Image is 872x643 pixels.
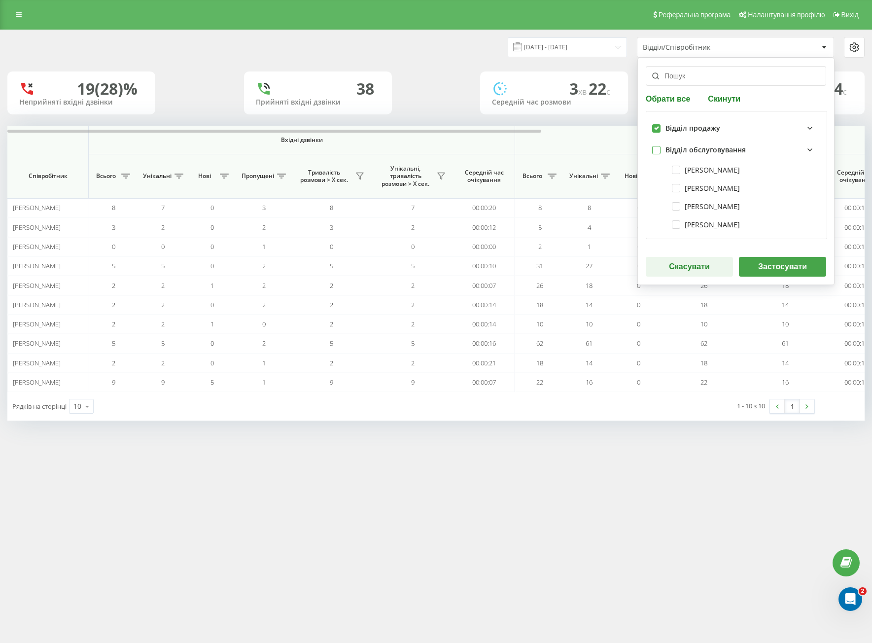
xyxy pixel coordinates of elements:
[411,261,415,270] span: 5
[262,320,266,328] span: 0
[210,203,214,212] span: 0
[637,242,640,251] span: 0
[210,378,214,387] span: 5
[672,220,740,229] label: [PERSON_NAME]
[13,261,61,270] span: [PERSON_NAME]
[94,172,118,180] span: Всього
[700,281,707,290] span: 26
[637,223,640,232] span: 0
[330,320,333,328] span: 2
[112,339,115,348] span: 5
[643,43,761,52] div: Відділ/Співробітник
[739,257,826,277] button: Застосувати
[210,339,214,348] span: 0
[453,295,515,315] td: 00:00:14
[453,276,515,295] td: 00:00:07
[569,172,598,180] span: Унікальні
[646,66,826,86] input: Пошук
[578,86,589,97] span: хв
[859,587,867,595] span: 2
[210,320,214,328] span: 1
[619,172,643,180] span: Нові
[637,339,640,348] span: 0
[588,223,591,232] span: 4
[192,172,217,180] span: Нові
[210,223,214,232] span: 0
[161,223,165,232] span: 2
[13,203,61,212] span: [PERSON_NAME]
[782,378,789,387] span: 16
[13,242,61,251] span: [PERSON_NAME]
[13,358,61,367] span: [PERSON_NAME]
[536,378,543,387] span: 22
[112,281,115,290] span: 2
[646,257,733,277] button: Скасувати
[569,78,589,99] span: 3
[538,203,542,212] span: 8
[586,378,593,387] span: 16
[782,358,789,367] span: 14
[411,320,415,328] span: 2
[782,300,789,309] span: 14
[262,300,266,309] span: 2
[536,320,543,328] span: 10
[262,378,266,387] span: 1
[112,203,115,212] span: 8
[161,300,165,309] span: 2
[330,223,333,232] span: 3
[112,320,115,328] span: 2
[782,281,789,290] span: 18
[782,320,789,328] span: 10
[411,300,415,309] span: 2
[210,242,214,251] span: 0
[453,315,515,334] td: 00:00:14
[77,79,138,98] div: 19 (28)%
[453,217,515,237] td: 00:00:12
[453,334,515,353] td: 00:00:16
[586,261,593,270] span: 27
[586,339,593,348] span: 61
[242,172,274,180] span: Пропущені
[13,320,61,328] span: [PERSON_NAME]
[588,242,591,251] span: 1
[665,124,720,133] div: Відділ продажу
[665,146,746,154] div: Відділ обслуговування
[411,281,415,290] span: 2
[12,402,67,411] span: Рядків на сторінці
[453,373,515,392] td: 00:00:07
[330,261,333,270] span: 5
[492,98,616,107] div: Середній час розмови
[13,339,61,348] span: [PERSON_NAME]
[330,300,333,309] span: 2
[637,378,640,387] span: 0
[210,261,214,270] span: 0
[536,339,543,348] span: 62
[13,378,61,387] span: [PERSON_NAME]
[782,339,789,348] span: 61
[700,358,707,367] span: 18
[586,320,593,328] span: 10
[296,169,352,184] span: Тривалість розмови > Х сек.
[356,79,374,98] div: 38
[411,203,415,212] span: 7
[262,261,266,270] span: 2
[637,261,640,270] span: 0
[13,281,61,290] span: [PERSON_NAME]
[536,261,543,270] span: 31
[700,378,707,387] span: 22
[161,242,165,251] span: 0
[737,401,765,411] div: 1 - 10 з 10
[637,300,640,309] span: 0
[637,203,640,212] span: 0
[538,136,864,144] span: Вихідні дзвінки
[536,358,543,367] span: 18
[161,358,165,367] span: 2
[114,136,489,144] span: Вхідні дзвінки
[13,300,61,309] span: [PERSON_NAME]
[700,300,707,309] span: 18
[161,281,165,290] span: 2
[112,378,115,387] span: 9
[453,256,515,276] td: 00:00:10
[700,320,707,328] span: 10
[637,358,640,367] span: 0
